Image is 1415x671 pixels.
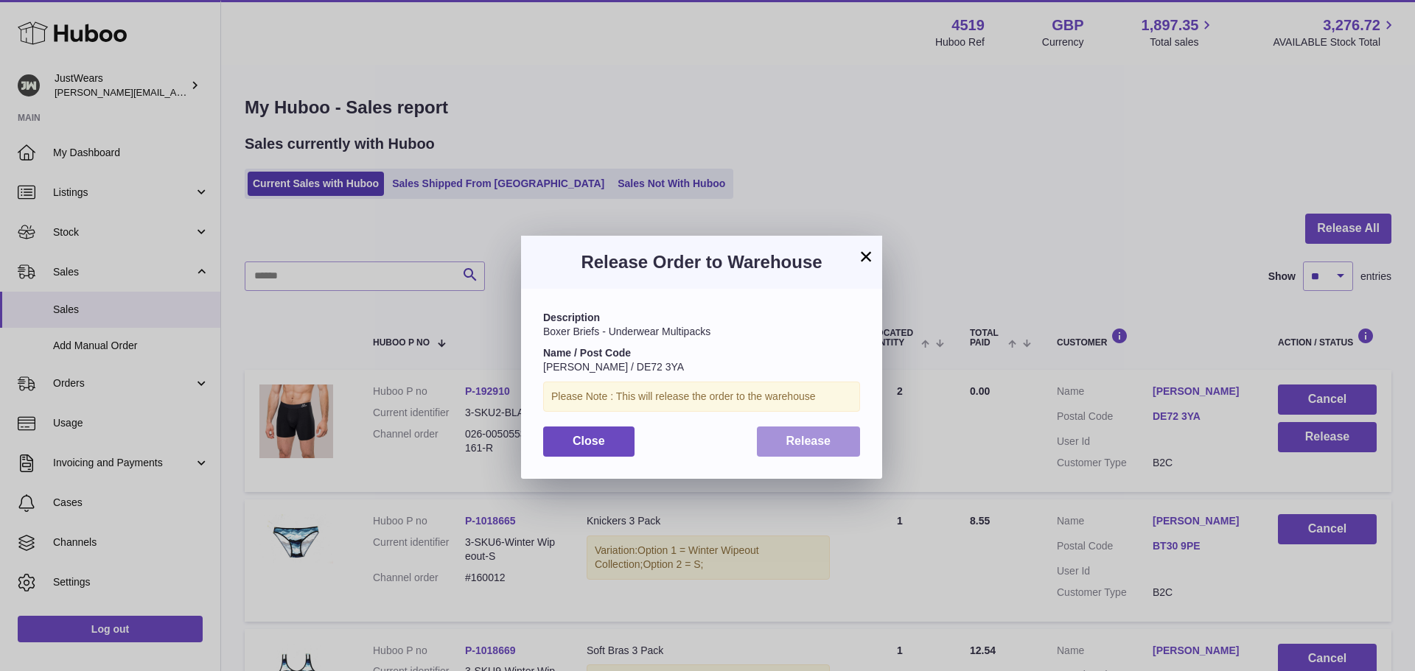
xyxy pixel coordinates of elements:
strong: Name / Post Code [543,347,631,359]
span: Release [786,435,831,447]
button: × [857,247,875,265]
span: [PERSON_NAME] / DE72 3YA [543,361,684,373]
strong: Description [543,312,600,323]
span: Close [573,435,605,447]
button: Release [757,426,861,457]
div: Please Note : This will release the order to the warehouse [543,382,860,412]
span: Boxer Briefs - Underwear Multipacks [543,326,710,337]
h3: Release Order to Warehouse [543,250,860,274]
button: Close [543,426,635,457]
